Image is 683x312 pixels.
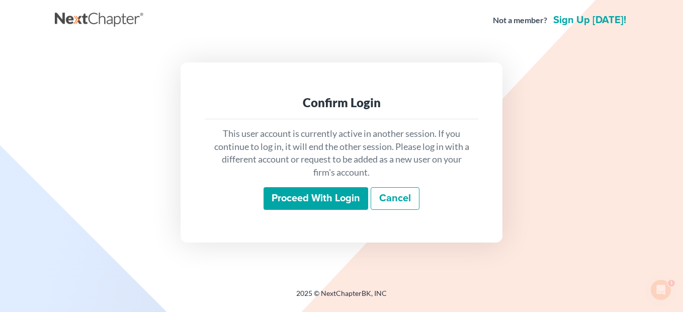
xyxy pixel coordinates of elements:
a: Sign up [DATE]! [551,15,628,25]
div: 2025 © NextChapterBK, INC [55,288,628,306]
p: This user account is currently active in another session. If you continue to log in, it will end ... [213,127,470,179]
div: Confirm Login [213,95,470,111]
input: Proceed with login [264,187,368,210]
iframe: Intercom live chat [649,278,673,302]
strong: Not a member? [493,15,547,26]
a: Cancel [371,187,419,210]
span: 1 [669,278,677,286]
